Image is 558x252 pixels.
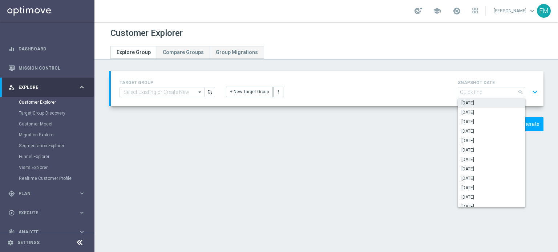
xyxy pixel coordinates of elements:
[8,210,15,216] i: play_circle_outline
[120,87,204,97] input: Select Existing or Create New
[19,58,85,78] a: Mission Control
[8,229,15,235] i: track_changes
[8,229,86,235] button: track_changes Analyze keyboard_arrow_right
[461,110,522,115] span: [DATE]
[458,87,525,97] input: Quick find
[19,230,78,234] span: Analyze
[8,84,15,91] i: person_search
[110,46,264,59] ul: Tabs
[19,173,94,184] div: Realtime Customer Profile
[461,166,522,172] span: [DATE]
[78,209,85,216] i: keyboard_arrow_right
[461,157,522,162] span: [DATE]
[8,210,78,216] div: Execute
[8,39,85,58] div: Dashboard
[8,46,15,52] i: equalizer
[110,28,183,38] h1: Customer Explorer
[276,89,281,94] i: more_vert
[433,7,441,15] span: school
[19,129,94,140] div: Migration Explorer
[120,78,535,99] div: TARGET GROUP arrow_drop_down + New Target Group more_vert SNAPSHOT DATE arrow_drop_down search [D...
[8,210,86,216] button: play_circle_outline Execute keyboard_arrow_right
[8,229,78,235] div: Analyze
[537,4,551,18] div: EM
[493,5,537,16] a: [PERSON_NAME]keyboard_arrow_down
[19,162,94,173] div: Visits Explorer
[19,85,78,90] span: Explore
[78,228,85,235] i: keyboard_arrow_right
[461,119,522,125] span: [DATE]
[19,191,78,196] span: Plan
[8,65,86,71] button: Mission Control
[19,175,76,181] a: Realtime Customer Profile
[19,110,76,116] a: Target Group Discovery
[78,190,85,197] i: keyboard_arrow_right
[197,87,204,97] i: arrow_drop_down
[19,119,94,129] div: Customer Model
[7,239,14,246] i: settings
[19,108,94,119] div: Target Group Discovery
[19,121,76,127] a: Customer Model
[8,58,85,78] div: Mission Control
[461,204,522,210] span: [DATE]
[19,211,78,215] span: Execute
[461,175,522,181] span: [DATE]
[461,128,522,134] span: [DATE]
[19,140,94,151] div: Segmentation Explorer
[8,191,86,197] button: gps_fixed Plan keyboard_arrow_right
[461,138,522,144] span: [DATE]
[19,165,76,170] a: Visits Explorer
[530,85,540,99] button: expand_more
[461,147,522,153] span: [DATE]
[458,80,541,85] h4: SNAPSHOT DATE
[273,87,283,97] button: more_vert
[8,46,86,52] button: equalizer Dashboard
[19,151,94,162] div: Funnel Explorer
[518,89,523,95] span: search
[461,185,522,191] span: [DATE]
[19,143,76,149] a: Segmentation Explorer
[216,49,258,55] span: Group Migrations
[19,97,94,108] div: Customer Explorer
[19,39,85,58] a: Dashboard
[461,194,522,200] span: [DATE]
[528,7,536,15] span: keyboard_arrow_down
[226,87,273,97] button: + New Target Group
[19,99,76,105] a: Customer Explorer
[8,84,78,91] div: Explore
[120,80,215,85] h4: TARGET GROUP
[8,84,86,90] button: person_search Explore keyboard_arrow_right
[17,240,40,245] a: Settings
[78,84,85,91] i: keyboard_arrow_right
[8,190,78,197] div: Plan
[514,117,543,131] button: Generate
[8,190,15,197] i: gps_fixed
[19,154,76,160] a: Funnel Explorer
[19,132,76,138] a: Migration Explorer
[461,100,522,106] span: [DATE]
[163,49,204,55] span: Compare Groups
[117,49,151,55] span: Explore Group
